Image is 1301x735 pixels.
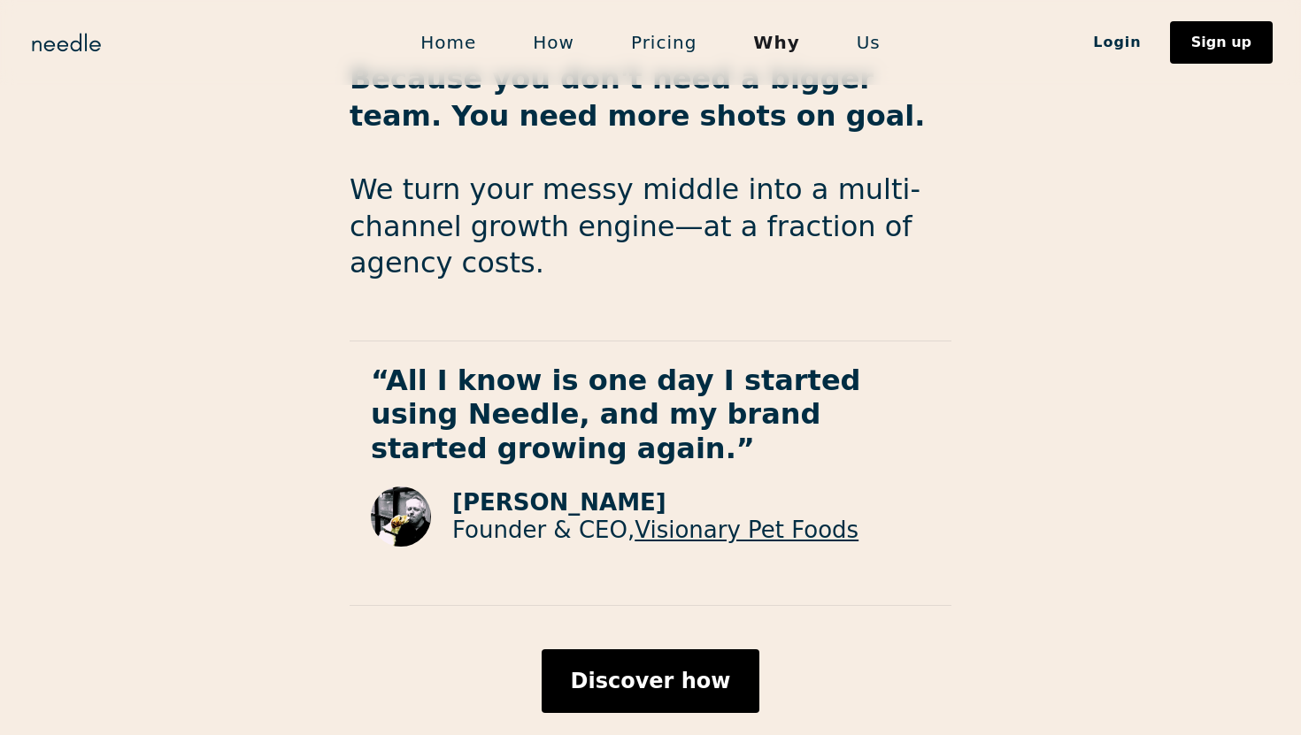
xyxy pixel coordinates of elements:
a: Why [725,24,828,61]
p: We turn your messy middle into a multi-channel growth engine—at a fraction of agency costs. [350,61,951,282]
a: Login [1065,27,1170,57]
div: Discover how [570,670,730,692]
a: Visionary Pet Foods [635,517,858,543]
p: [PERSON_NAME] [452,489,858,517]
p: Founder & CEO, [452,517,858,544]
a: How [504,24,603,61]
a: Home [392,24,504,61]
a: Discover how [542,649,758,713]
a: Sign up [1170,21,1273,64]
strong: “All I know is one day I started using Needle, and my brand started growing again.” [371,364,861,465]
a: Us [828,24,909,61]
a: Pricing [603,24,725,61]
strong: Because you don't need a bigger team. You need more shots on goal. [350,62,925,133]
div: Sign up [1191,35,1251,50]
